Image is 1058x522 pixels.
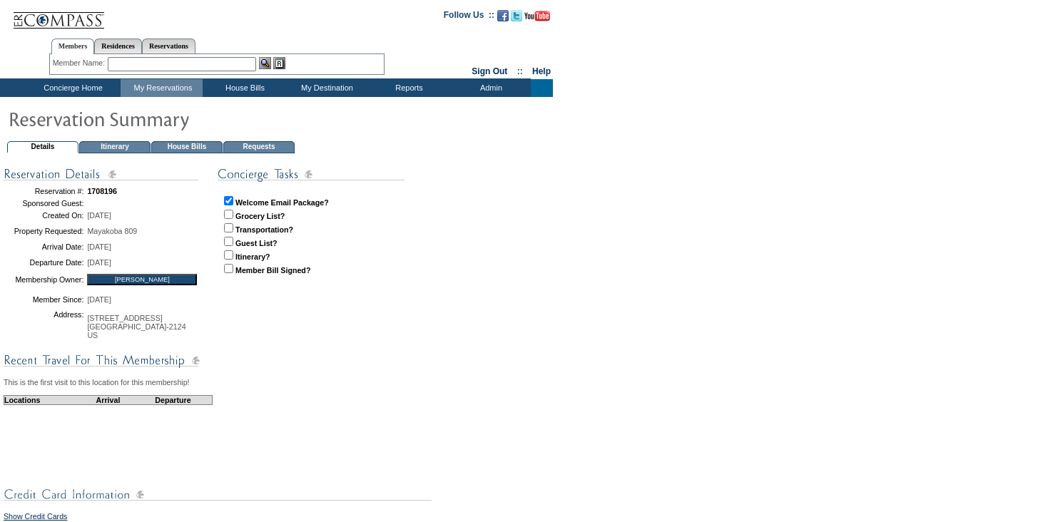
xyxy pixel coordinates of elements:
[87,187,117,195] span: 1708196
[8,104,293,133] img: pgTtlResSummary.gif
[87,258,111,267] span: [DATE]
[472,66,507,76] a: Sign Out
[259,57,271,69] img: View
[235,266,310,275] strong: Member Bill Signed?
[524,14,550,23] a: Subscribe to our YouTube Channel
[218,165,405,183] img: subTtlConTasks.gif
[151,141,223,153] td: House Bills
[142,39,195,53] a: Reservations
[4,395,83,404] td: Locations
[235,225,293,234] strong: Transportation?
[273,57,285,69] img: Reservations
[367,79,449,97] td: Reports
[293,198,329,207] strong: Package?
[524,11,550,21] img: Subscribe to our YouTube Channel
[203,79,285,97] td: House Bills
[235,239,278,247] strong: Guest List?
[4,290,83,310] td: Member Since:
[4,352,200,369] img: subTtlConRecTravel.gif
[235,252,270,261] strong: Itinerary?
[497,14,509,23] a: Become our fan on Facebook
[23,79,121,97] td: Concierge Home
[4,165,200,183] img: subTtlConResDetails.gif
[87,227,137,235] span: Mayakoba 809
[497,10,509,21] img: Become our fan on Facebook
[4,310,83,343] td: Address:
[517,66,523,76] span: ::
[4,223,83,239] td: Property Requested:
[4,378,190,387] span: This is the first visit to this location for this membership!
[4,239,83,255] td: Arrival Date:
[7,141,78,153] td: Details
[4,486,432,503] img: subTtlCreditCard.gif
[79,141,151,153] td: Itinerary
[87,242,111,251] span: [DATE]
[449,79,531,97] td: Admin
[223,141,295,153] td: Requests
[532,66,551,76] a: Help
[82,395,134,404] td: Arrival
[134,395,213,404] td: Departure
[4,512,67,521] a: Show Credit Cards
[444,9,494,26] td: Follow Us ::
[4,270,83,290] td: Membership Owner:
[235,212,285,220] strong: Grocery List?
[94,39,142,53] a: Residences
[285,79,367,97] td: My Destination
[51,39,95,54] a: Members
[87,295,111,304] span: [DATE]
[4,183,83,199] td: Reservation #:
[121,79,203,97] td: My Reservations
[4,255,83,270] td: Departure Date:
[511,14,522,23] a: Follow us on Twitter
[235,198,291,207] strong: Welcome Email
[87,211,111,220] span: [DATE]
[87,274,197,285] input: [PERSON_NAME]
[87,314,185,339] span: [STREET_ADDRESS] [GEOGRAPHIC_DATA]-2124 US
[4,199,83,208] td: Sponsored Guest:
[4,208,83,223] td: Created On:
[53,57,108,69] div: Member Name:
[511,10,522,21] img: Follow us on Twitter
